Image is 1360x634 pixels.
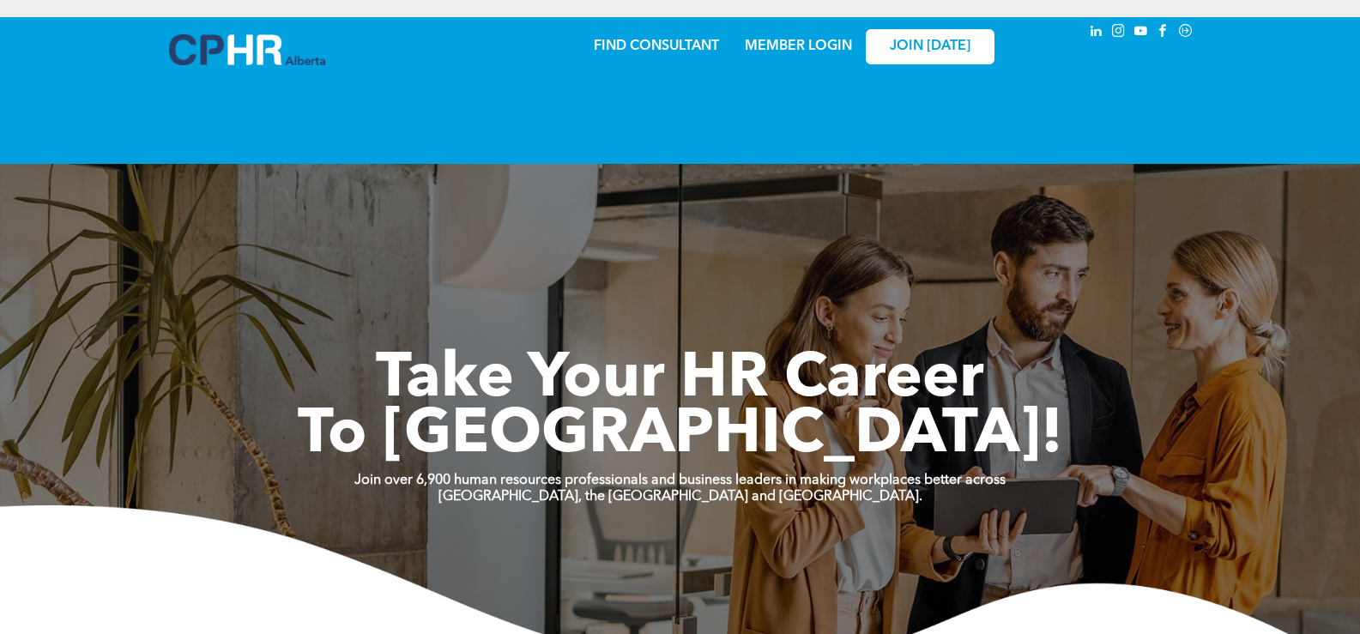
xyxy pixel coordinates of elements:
[866,29,994,64] a: JOIN [DATE]
[169,34,325,65] img: A blue and white logo for cp alberta
[1154,21,1173,45] a: facebook
[1132,21,1151,45] a: youtube
[438,490,922,504] strong: [GEOGRAPHIC_DATA], the [GEOGRAPHIC_DATA] and [GEOGRAPHIC_DATA].
[1176,21,1195,45] a: Social network
[1087,21,1106,45] a: linkedin
[1109,21,1128,45] a: instagram
[745,39,852,53] a: MEMBER LOGIN
[354,474,1006,487] strong: Join over 6,900 human resources professionals and business leaders in making workplaces better ac...
[890,39,970,55] span: JOIN [DATE]
[376,349,984,411] span: Take Your HR Career
[594,39,719,53] a: FIND CONSULTANT
[298,405,1063,467] span: To [GEOGRAPHIC_DATA]!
